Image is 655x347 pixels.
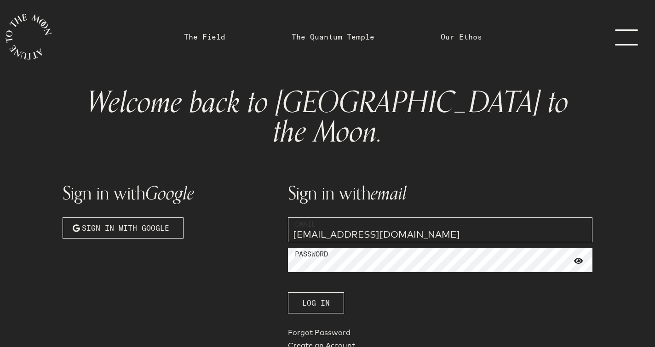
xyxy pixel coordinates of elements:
input: YOUR EMAIL [288,217,592,242]
a: The Field [184,31,225,42]
h1: Sign in with [288,184,592,203]
button: Sign in with Google [63,217,184,239]
label: Password [295,249,328,260]
label: Email [295,219,316,230]
a: Forgot Password [288,328,592,341]
span: Sign in with Google [82,222,169,233]
span: Google [145,178,194,209]
span: Log In [302,297,330,308]
span: email [371,178,407,209]
h1: Welcome back to [GEOGRAPHIC_DATA] to the Moon. [70,88,585,147]
a: Our Ethos [441,31,482,42]
button: Log In [288,292,344,313]
a: The Quantum Temple [292,31,374,42]
h1: Sign in with [63,184,277,203]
